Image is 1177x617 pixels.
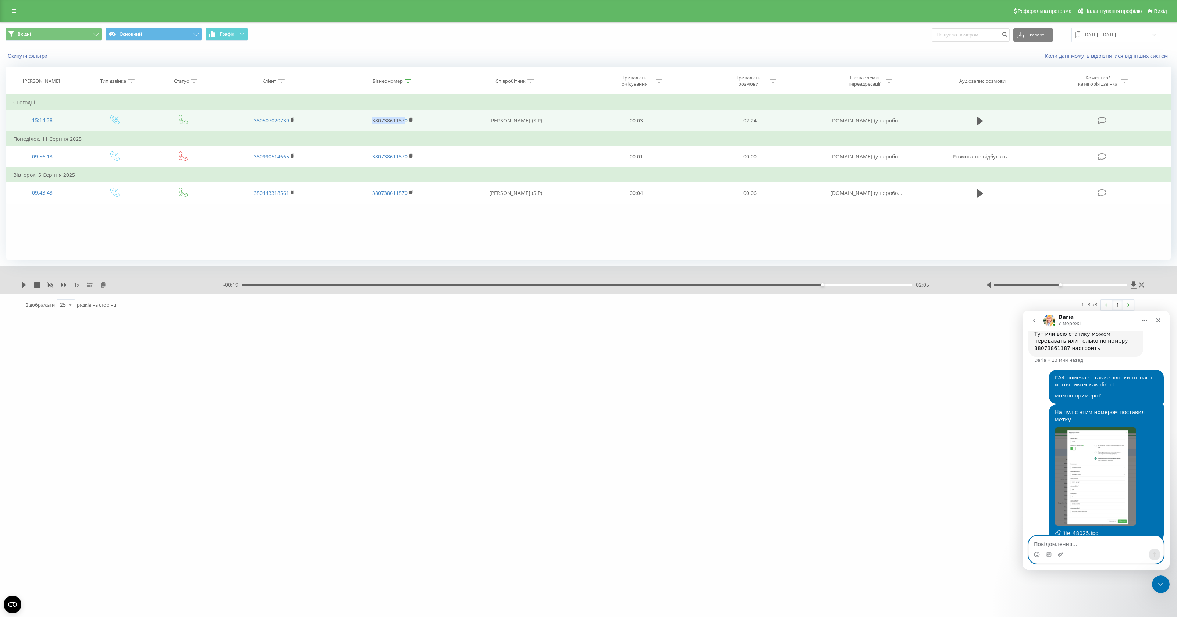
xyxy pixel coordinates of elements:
div: Accessibility label [821,283,824,286]
td: Сьогодні [6,95,1171,110]
a: 380738611870 [372,117,408,124]
td: 00:06 [693,182,807,204]
td: 00:00 [693,146,807,168]
div: Назва схеми переадресації [844,75,884,87]
div: Аудіозапис розмови [959,78,1006,84]
td: 02:24 [693,110,807,132]
div: Accessibility label [1059,283,1062,286]
a: 380507020739 [254,117,289,124]
a: 1 [1112,300,1123,310]
iframe: Intercom live chat [1152,575,1170,593]
a: 380990514665 [254,153,289,160]
button: Вхідні [6,28,102,41]
div: [PERSON_NAME] [23,78,60,84]
a: 380443318561 [254,189,289,196]
a: Коли дані можуть відрізнятися вiд інших систем [1045,52,1171,59]
a: 380738611870 [372,189,408,196]
span: Відображати [25,302,55,308]
div: 1 - 3 з 3 [1081,301,1097,308]
div: Співробітник [495,78,526,84]
div: Тривалість очікування [615,75,654,87]
span: Графік [220,32,234,37]
span: - 00:19 [223,281,242,289]
td: [PERSON_NAME] (SIP) [452,110,579,132]
span: [DOMAIN_NAME] (у неробо... [830,189,902,196]
td: 00:04 [579,182,693,204]
span: 1 x [74,281,79,289]
span: Вхідні [18,31,31,37]
span: [DOMAIN_NAME] (у неробо... [830,117,902,124]
td: 00:03 [579,110,693,132]
div: Бізнес номер [373,78,403,84]
span: Розмова не відбулась [953,153,1007,160]
iframe: Intercom live chat [1023,311,1170,570]
span: [DOMAIN_NAME] (у неробо... [830,153,902,160]
div: 15:14:38 [13,113,71,128]
input: Пошук за номером [932,28,1010,42]
button: Графік [206,28,248,41]
td: Вівторок, 5 Серпня 2025 [6,168,1171,182]
div: Тип дзвінка [100,78,126,84]
div: 09:43:43 [13,186,71,200]
div: Коментар/категорія дзвінка [1076,75,1119,87]
button: Експорт [1013,28,1053,42]
a: 380738611870 [372,153,408,160]
div: Тривалість розмови [729,75,768,87]
span: 02:05 [916,281,929,289]
td: Понеділок, 11 Серпня 2025 [6,132,1171,146]
div: Статус [174,78,189,84]
button: Open CMP widget [4,596,21,613]
td: 00:01 [579,146,693,168]
button: Скинути фільтри [6,53,51,59]
div: 25 [60,301,66,308]
button: Основний [106,28,202,41]
div: Клієнт [262,78,276,84]
span: рядків на сторінці [77,302,117,308]
td: [PERSON_NAME] (SIP) [452,182,579,204]
div: 09:56:13 [13,150,71,164]
span: Вихід [1154,8,1167,14]
span: Реферальна програма [1018,8,1072,14]
span: Налаштування профілю [1084,8,1142,14]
